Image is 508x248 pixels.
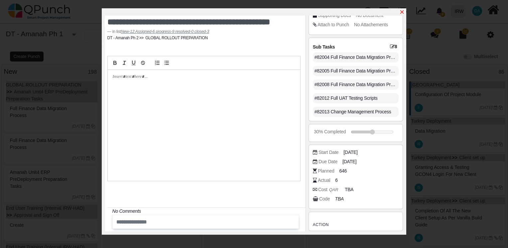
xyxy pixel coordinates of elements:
[313,107,399,117] div: #82013 Change Management Process
[313,52,399,62] div: #82004 Full Finance Data Migration Process
[390,44,399,50] span: 8
[313,66,399,76] div: #82005 Full Finance Data Migration Process
[121,29,209,34] u: New-12 Assigned-6 progress-9 resolved-0 closed-3
[121,29,209,34] cite: Source Title
[335,177,338,184] span: 6
[354,22,388,27] span: No Attachements
[107,29,301,35] footer: in list
[342,158,356,165] span: [DATE]
[313,44,335,50] span: Sub Tasks
[112,208,141,214] i: No Comments
[318,149,338,156] div: Start Date
[318,168,334,175] div: Planned
[327,186,340,194] i: QAR
[345,186,353,193] span: TBA
[313,93,399,103] div: #82012 Full UAT Testing Scripts
[339,168,347,175] span: 646
[314,128,346,135] div: 30% Completed
[318,158,337,165] div: Due Date
[317,21,349,28] div: Attach to Punch
[399,9,405,15] svg: x
[356,13,383,18] span: No Document
[319,195,330,202] div: Code
[107,35,139,41] li: DT - Amanah Ph 2
[318,186,340,193] div: Cost
[139,35,208,41] li: GLOBAL ROLLOUT PREPARATION
[335,196,343,201] i: TBA
[318,177,330,184] div: Actual
[343,149,357,156] span: [DATE]
[313,79,399,90] div: #82008 Full Finance Data Migration Process
[313,221,399,228] h3: Action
